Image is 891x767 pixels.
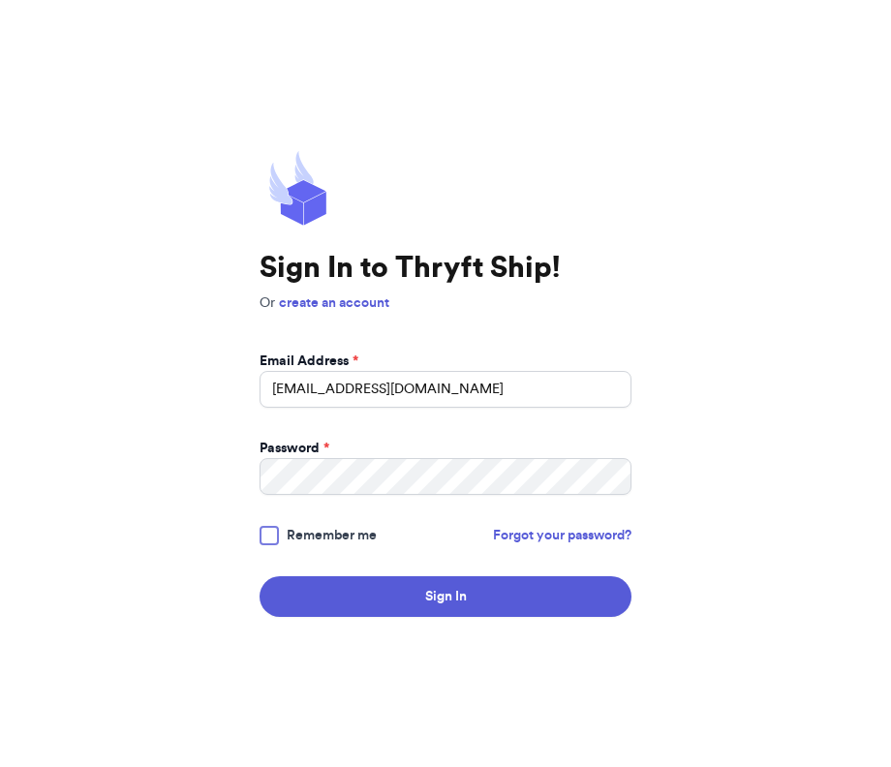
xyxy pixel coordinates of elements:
a: Forgot your password? [493,526,631,545]
button: Sign In [260,576,631,617]
h1: Sign In to Thryft Ship! [260,251,631,286]
label: Password [260,439,329,458]
label: Email Address [260,352,358,371]
a: create an account [279,296,389,310]
span: Remember me [287,526,377,545]
p: Or [260,293,631,313]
